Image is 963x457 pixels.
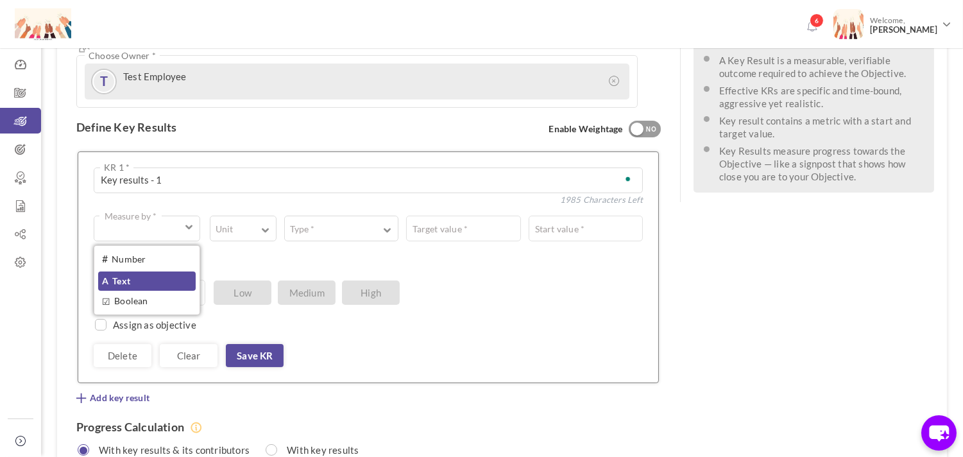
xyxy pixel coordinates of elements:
[271,440,365,456] label: With key results
[810,13,824,28] span: 6
[719,82,925,110] li: Effective KRs are specific and time-bound, aggressive yet realistic.
[719,112,925,140] li: Key result contains a metric with a start and target value.
[94,344,151,367] a: Delete
[560,193,643,196] span: 1985 Characters Left
[92,70,115,93] a: T
[76,121,177,134] label: Define Key Results
[102,296,110,307] span: ☑
[113,318,196,331] label: Assign as objective
[76,420,661,434] h4: Progress Calculation
[719,142,925,183] li: Key Results measure progress towards the Objective — like a signpost that shows how close you are...
[98,250,196,269] a: Number
[284,216,398,241] button: Type *
[278,280,336,305] span: Medium
[342,280,400,305] span: High
[94,168,643,193] textarea: To enrich screen reader interactions, please activate Accessibility in Grammarly extension settings
[864,9,941,41] span: Welcome,
[99,210,162,223] label: Measure by *
[15,8,71,40] img: Logo
[90,392,149,404] span: Add key result
[921,415,957,451] button: chat-button
[123,71,187,82] label: Test Employee
[102,275,108,286] span: A
[214,280,271,305] span: Low
[94,216,200,241] button: Measure by *
[719,51,925,80] li: A Key Result is a measurable, verifiable outcome required to achieve the Objective.
[870,25,937,35] span: [PERSON_NAME]
[160,344,217,367] a: Clear
[98,272,196,291] a: Text
[833,9,864,39] img: Photo
[83,440,256,456] label: With key results & its contributors
[98,291,196,311] a: Boolean
[641,124,662,135] div: NO
[801,17,822,37] a: Notifications
[828,4,957,42] a: Photo Welcome,[PERSON_NAME]
[210,223,238,236] label: Unit
[210,216,277,241] button: Unit
[285,223,320,236] label: Type *
[226,344,284,367] a: Save KR
[549,121,660,139] span: Enable Weightage
[102,252,108,264] span: #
